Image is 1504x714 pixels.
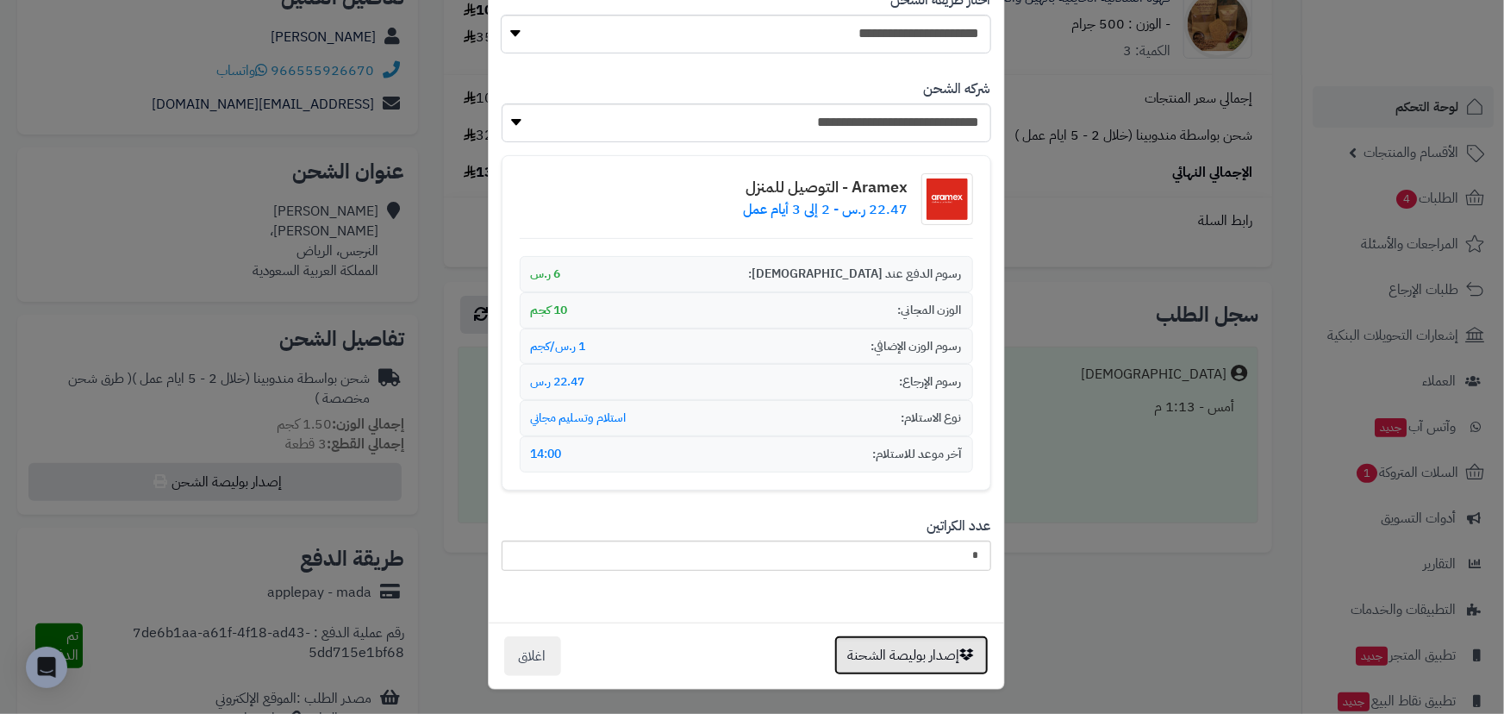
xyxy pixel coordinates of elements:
[749,266,962,283] span: رسوم الدفع عند [DEMOGRAPHIC_DATA]:
[504,636,561,676] button: اغلاق
[744,178,908,196] h4: Aramex - التوصيل للمنزل
[924,79,991,99] label: شركه الشحن
[873,446,962,463] span: آخر موعد للاستلام:
[531,446,562,463] span: 14:00
[26,647,67,688] div: Open Intercom Messenger
[834,636,989,675] button: إصدار بوليصة الشحنة
[927,517,991,536] label: عدد الكراتين
[531,373,585,391] span: 22.47 ر.س
[531,266,561,283] span: 6 ر.س
[900,373,962,391] span: رسوم الإرجاع:
[531,338,586,355] span: 1 ر.س/كجم
[902,410,962,427] span: نوع الاستلام:
[744,200,908,220] p: 22.47 ر.س - 2 إلى 3 أيام عمل
[921,173,973,225] img: شعار شركة الشحن
[531,410,627,427] span: استلام وتسليم مجاني
[531,302,568,319] span: 10 كجم
[871,338,962,355] span: رسوم الوزن الإضافي:
[898,302,962,319] span: الوزن المجاني:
